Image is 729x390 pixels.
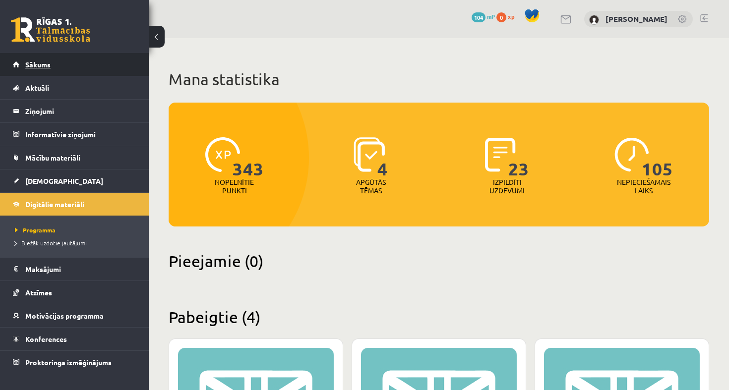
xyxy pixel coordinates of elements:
[25,200,84,209] span: Digitālie materiāli
[13,146,136,169] a: Mācību materiāli
[13,53,136,76] a: Sākums
[15,239,87,247] span: Biežāk uzdotie jautājumi
[25,153,80,162] span: Mācību materiāli
[25,358,112,367] span: Proktoringa izmēģinājums
[487,12,495,20] span: mP
[25,176,103,185] span: [DEMOGRAPHIC_DATA]
[169,69,709,89] h1: Mana statistika
[488,178,527,195] p: Izpildīti uzdevumi
[25,258,136,280] legend: Maksājumi
[496,12,506,22] span: 0
[233,137,264,178] span: 343
[15,238,139,247] a: Biežāk uzdotie jautājumi
[13,169,136,192] a: [DEMOGRAPHIC_DATA]
[496,12,519,20] a: 0 xp
[25,100,136,122] legend: Ziņojumi
[25,123,136,146] legend: Informatīvie ziņojumi
[25,311,104,320] span: Motivācijas programma
[13,100,136,122] a: Ziņojumi
[13,123,136,146] a: Informatīvie ziņojumi
[169,307,709,327] h2: Pabeigtie (4)
[25,83,49,92] span: Aktuāli
[589,15,599,25] img: Ričards Munde
[617,178,670,195] p: Nepieciešamais laiks
[15,226,56,234] span: Programma
[13,281,136,304] a: Atzīmes
[13,328,136,350] a: Konferences
[11,17,90,42] a: Rīgas 1. Tālmācības vidusskola
[508,12,514,20] span: xp
[352,178,390,195] p: Apgūtās tēmas
[215,178,254,195] p: Nopelnītie punkti
[472,12,495,20] a: 104 mP
[15,225,139,234] a: Programma
[169,251,709,271] h2: Pieejamie (0)
[25,334,67,343] span: Konferences
[13,76,136,99] a: Aktuāli
[25,60,51,69] span: Sākums
[205,137,240,172] img: icon-xp-0682a9bc20223a9ccc6f5883a126b849a74cddfe5390d2b41b4391c66f2066e7.svg
[642,137,673,178] span: 105
[472,12,486,22] span: 104
[606,14,668,24] a: [PERSON_NAME]
[508,137,529,178] span: 23
[13,304,136,327] a: Motivācijas programma
[354,137,385,172] img: icon-learned-topics-4a711ccc23c960034f471b6e78daf4a3bad4a20eaf4de84257b87e66633f6470.svg
[614,137,649,172] img: icon-clock-7be60019b62300814b6bd22b8e044499b485619524d84068768e800edab66f18.svg
[13,258,136,280] a: Maksājumi
[377,137,388,178] span: 4
[25,288,52,297] span: Atzīmes
[13,193,136,216] a: Digitālie materiāli
[13,351,136,374] a: Proktoringa izmēģinājums
[485,137,516,172] img: icon-completed-tasks-ad58ae20a441b2904462921112bc710f1caf180af7a3daa7317a5a94f2d26646.svg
